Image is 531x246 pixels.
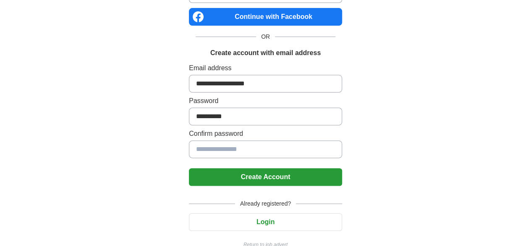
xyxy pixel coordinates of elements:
button: Login [189,213,342,231]
label: Password [189,96,342,106]
label: Confirm password [189,129,342,139]
a: Login [189,218,342,225]
span: Already registered? [235,199,296,208]
span: OR [256,32,275,41]
button: Create Account [189,168,342,186]
h1: Create account with email address [210,48,321,58]
a: Continue with Facebook [189,8,342,26]
label: Email address [189,63,342,73]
